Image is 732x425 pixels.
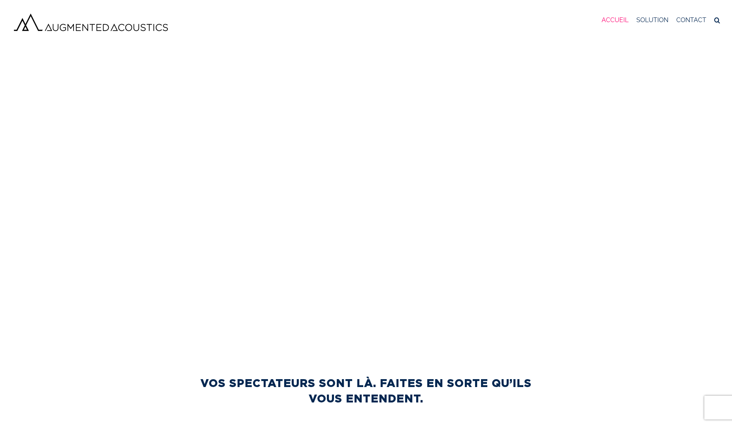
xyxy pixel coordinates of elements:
span: SOLUTION [636,17,668,23]
a: ACCUEIL [602,6,628,34]
img: Augmented Acoustics Logo [12,12,170,33]
a: Recherche [714,6,720,34]
nav: Menu principal [602,6,720,34]
a: SOLUTION [636,6,668,34]
h1: VOS SPECTATEURS SONT LÀ. FAITES EN SORTE QU’ILS VOUS ENTENDENT. [187,375,545,406]
span: CONTACT [676,17,706,23]
a: CONTACT [676,6,706,34]
span: ACCUEIL [602,17,628,23]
